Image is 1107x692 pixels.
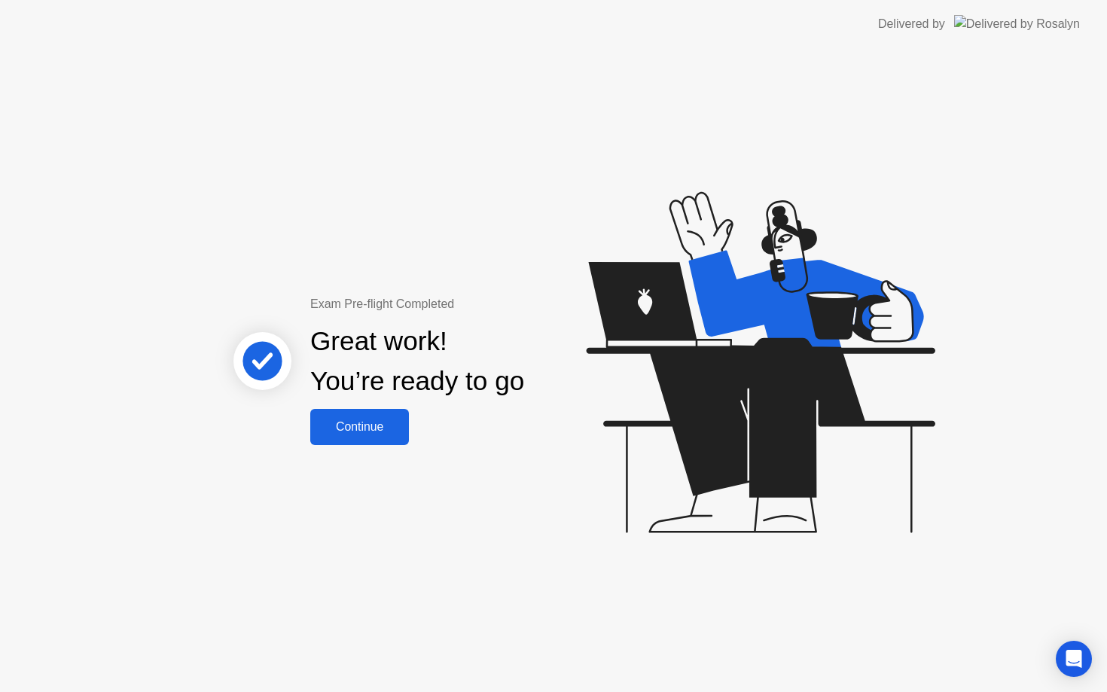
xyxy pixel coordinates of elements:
[310,409,409,445] button: Continue
[310,322,524,401] div: Great work! You’re ready to go
[1056,641,1092,677] div: Open Intercom Messenger
[954,15,1080,32] img: Delivered by Rosalyn
[878,15,945,33] div: Delivered by
[315,420,404,434] div: Continue
[310,295,621,313] div: Exam Pre-flight Completed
